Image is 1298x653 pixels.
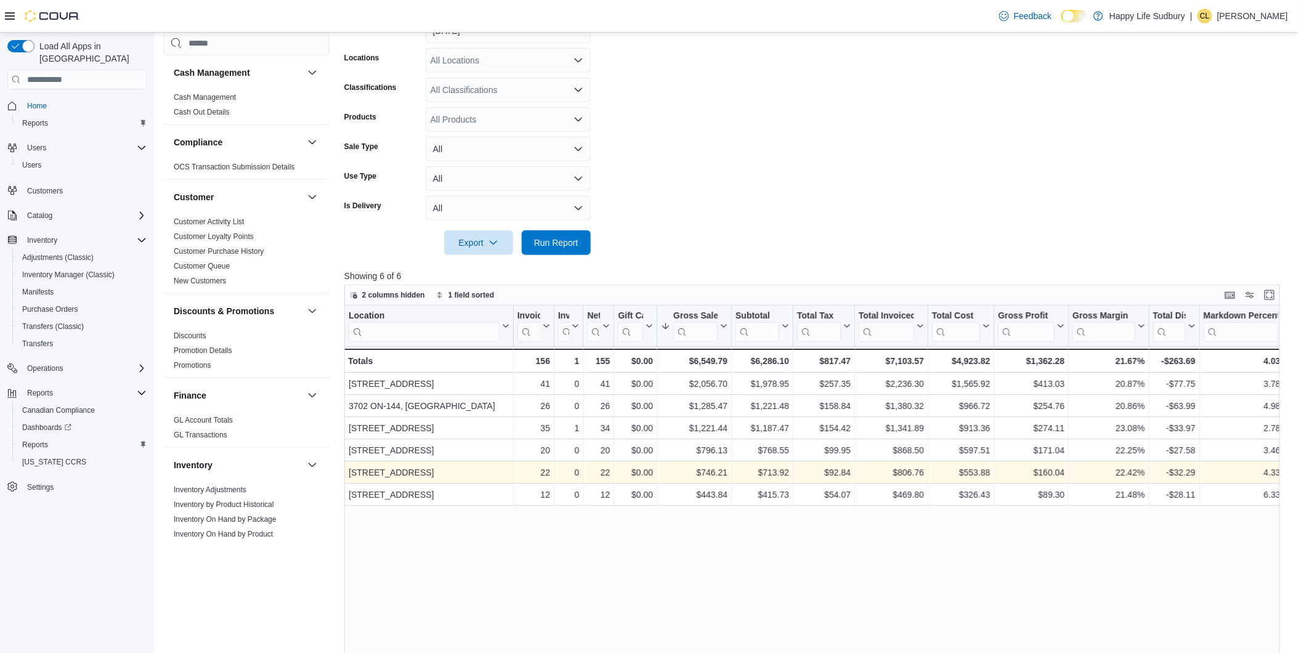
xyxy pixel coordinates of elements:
[174,107,230,117] span: Cash Out Details
[998,310,1055,322] div: Gross Profit
[994,4,1057,28] a: Feedback
[998,376,1065,391] div: $413.03
[305,458,320,473] button: Inventory
[174,331,206,341] span: Discounts
[174,67,302,79] button: Cash Management
[344,83,397,92] label: Classifications
[12,266,152,283] button: Inventory Manager (Classic)
[859,399,924,413] div: $1,380.32
[673,310,718,322] div: Gross Sales
[736,354,789,368] div: $6,286.10
[797,310,851,342] button: Total Tax
[797,465,851,480] div: $92.84
[1223,288,1238,302] button: Keyboard shortcuts
[661,354,728,368] div: $6,549.79
[174,108,230,116] a: Cash Out Details
[17,437,53,452] a: Reports
[797,376,851,391] div: $257.35
[22,184,68,198] a: Customers
[349,376,509,391] div: [STREET_ADDRESS]
[426,137,591,161] button: All
[517,310,550,342] button: Invoices Sold
[1153,310,1195,342] button: Total Discount
[932,354,990,368] div: $4,923.82
[17,437,147,452] span: Reports
[12,115,152,132] button: Reports
[174,346,232,355] a: Promotion Details
[17,403,147,418] span: Canadian Compliance
[1061,10,1087,23] input: Dark Mode
[22,480,59,495] a: Settings
[174,485,246,494] a: Inventory Adjustments
[27,211,52,221] span: Catalog
[349,310,500,342] div: Location
[1204,443,1288,458] div: 3.46%
[305,388,320,403] button: Finance
[1204,354,1288,368] div: 4.03%
[587,421,610,436] div: 34
[558,399,579,413] div: 0
[1073,421,1145,436] div: 23.08%
[587,310,610,342] button: Net Sold
[22,140,147,155] span: Users
[174,500,274,509] a: Inventory by Product Historical
[661,376,728,391] div: $2,056.70
[998,443,1065,458] div: $171.04
[17,250,147,265] span: Adjustments (Classic)
[164,413,330,447] div: Finance
[661,399,728,413] div: $1,285.47
[558,310,569,342] div: Invoices Ref
[349,487,509,502] div: [STREET_ADDRESS]
[1073,310,1145,342] button: Gross Margin
[12,436,152,453] button: Reports
[998,465,1065,480] div: $160.04
[305,304,320,318] button: Discounts & Promotions
[1073,465,1145,480] div: 22.42%
[661,443,728,458] div: $796.13
[574,115,583,124] button: Open list of options
[736,310,789,342] button: Subtotal
[17,158,46,172] a: Users
[344,201,381,211] label: Is Delivery
[17,420,76,435] a: Dashboards
[349,399,509,413] div: 3702 ON-144, [GEOGRAPHIC_DATA]
[1153,354,1195,368] div: -$263.69
[17,420,147,435] span: Dashboards
[736,421,789,436] div: $1,187.47
[661,421,728,436] div: $1,221.44
[2,384,152,402] button: Reports
[932,310,990,342] button: Total Cost
[174,305,302,317] button: Discounts & Promotions
[174,217,245,226] a: Customer Activity List
[174,360,211,370] span: Promotions
[1190,9,1193,23] p: |
[12,283,152,301] button: Manifests
[27,388,53,398] span: Reports
[1153,421,1195,436] div: -$33.97
[174,67,250,79] h3: Cash Management
[1153,465,1195,480] div: -$32.29
[17,158,147,172] span: Users
[12,335,152,352] button: Transfers
[736,443,789,458] div: $768.55
[859,310,914,322] div: Total Invoiced
[349,465,509,480] div: [STREET_ADDRESS]
[797,399,851,413] div: $158.84
[1243,288,1257,302] button: Display options
[998,354,1065,368] div: $1,362.28
[345,288,430,302] button: 2 columns hidden
[932,399,990,413] div: $966.72
[1073,354,1145,368] div: 21.67%
[174,136,222,148] h3: Compliance
[736,465,789,480] div: $713.92
[797,443,851,458] div: $99.95
[1204,465,1288,480] div: 4.33%
[17,302,147,317] span: Purchase Orders
[998,399,1065,413] div: $254.76
[587,354,610,368] div: 155
[174,361,211,370] a: Promotions
[17,302,83,317] a: Purchase Orders
[17,319,89,334] a: Transfers (Classic)
[174,430,227,440] span: GL Transactions
[736,310,779,342] div: Subtotal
